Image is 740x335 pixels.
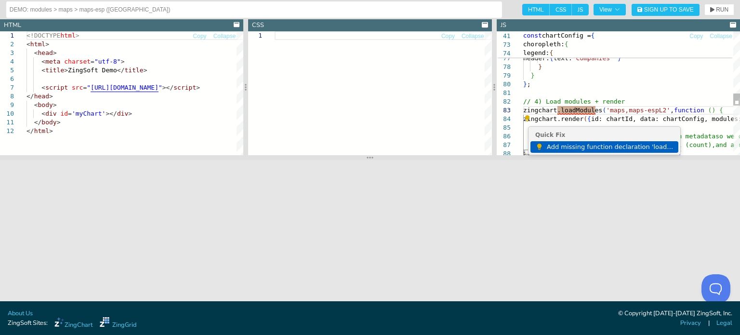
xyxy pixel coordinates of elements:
[100,317,136,330] a: ZingGrid
[708,319,710,328] span: |
[54,317,92,330] a: ZingChart
[8,309,33,318] a: About Us
[680,319,701,328] a: Privacy
[618,309,732,319] div: © Copyright [DATE]-[DATE] ZingSoft, Inc.
[701,274,730,303] iframe: Toggle Customer Support
[8,319,48,328] span: ZingSoft Sites:
[716,319,732,328] a: Legal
